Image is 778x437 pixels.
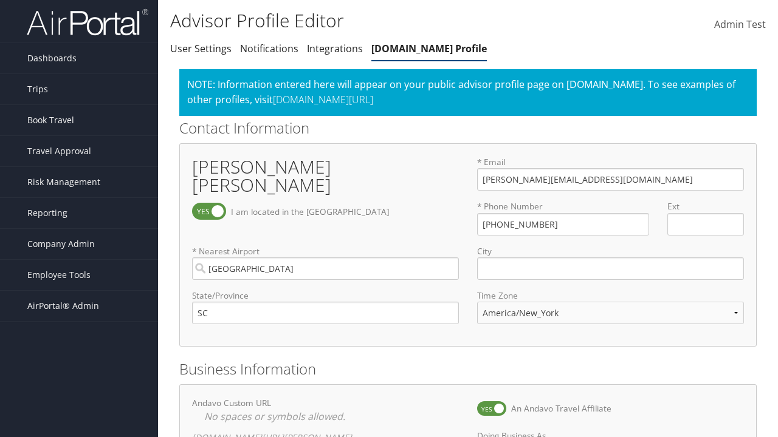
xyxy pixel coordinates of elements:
img: airportal-logo.png [27,8,148,36]
h2: Business Information [179,359,757,379]
span: AirPortal® Admin [27,291,99,321]
h1: [PERSON_NAME] [PERSON_NAME] [192,158,459,194]
span: Book Travel [27,105,74,135]
h2: Contact Information [179,118,757,138]
a: [DOMAIN_NAME][URL] [273,93,373,106]
label: Andavo Custom URL [192,397,459,409]
span: Risk Management [27,167,100,197]
label: I am located in the [GEOGRAPHIC_DATA] [226,200,389,223]
label: An Andavo Travel Affiliate [506,397,611,420]
label: * Nearest Airport [192,245,459,257]
label: City [477,245,744,257]
label: Ext [667,200,744,212]
a: [DOMAIN_NAME] Profile [371,42,487,55]
label: * Email [477,156,744,168]
h1: Advisor Profile Editor [170,8,567,33]
p: NOTE: Information entered here will appear on your public advisor profile page on [DOMAIN_NAME]. ... [187,77,749,108]
a: Admin Test [714,6,766,44]
label: * Phone Number [477,200,649,212]
input: ( ) - [477,213,649,235]
a: Notifications [240,42,298,55]
span: Employee Tools [27,260,91,290]
span: Dashboards [27,43,77,73]
label: State/Province [192,290,459,302]
span: Reporting [27,198,67,228]
span: Trips [27,74,48,104]
label: Time Zone [477,290,744,302]
input: jane.doe@andavovacations.com [477,168,744,191]
span: Company Admin [27,229,95,259]
span: Admin Test [714,18,766,31]
label: No spaces or symbols allowed. [192,409,459,424]
a: Integrations [307,42,363,55]
a: User Settings [170,42,232,55]
span: Travel Approval [27,136,91,166]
